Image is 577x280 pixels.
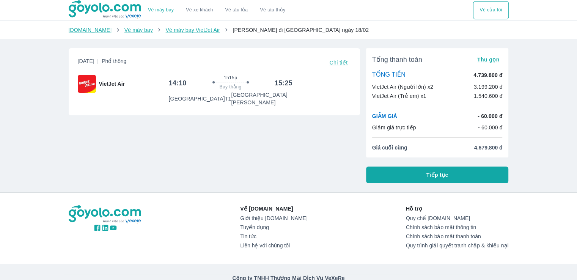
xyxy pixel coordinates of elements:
[240,233,307,239] a: Tin tức
[231,91,292,106] p: [GEOGRAPHIC_DATA][PERSON_NAME]
[372,144,407,151] span: Giá cuối cùng
[69,205,142,224] img: logo
[372,71,406,79] p: TỔNG TIỀN
[406,233,509,239] a: Chính sách bảo mật thanh toán
[169,79,187,88] h6: 14:10
[233,27,369,33] span: [PERSON_NAME] đi [GEOGRAPHIC_DATA] ngày 18/02
[329,60,347,66] span: Chi tiết
[99,80,125,88] span: VietJet Air
[124,27,153,33] a: Vé máy bay
[366,167,509,183] button: Tiếp tục
[69,27,112,33] a: [DOMAIN_NAME]
[224,75,237,81] span: 1h15p
[142,1,291,19] div: choose transportation mode
[372,55,422,64] span: Tổng thanh toán
[165,27,220,33] a: Vé máy bay VietJet Air
[240,205,307,212] p: Về [DOMAIN_NAME]
[406,242,509,249] a: Quy trình giải quyết tranh chấp & khiếu nại
[474,92,503,100] p: 1.540.600 đ
[78,57,127,68] span: [DATE]
[240,224,307,230] a: Tuyển dụng
[473,1,508,19] div: choose transportation mode
[478,112,502,120] p: - 60.000 đ
[275,79,292,88] h6: 15:25
[473,71,502,79] p: 4.739.800 đ
[69,26,509,34] nav: breadcrumb
[148,7,174,13] a: Vé máy bay
[477,57,500,63] span: Thu gọn
[326,57,351,68] button: Chi tiết
[406,215,509,221] a: Quy chế [DOMAIN_NAME]
[220,84,242,90] span: Bay thẳng
[406,205,509,212] p: Hỗ trợ
[474,83,503,91] p: 3.199.200 đ
[406,224,509,230] a: Chính sách bảo mật thông tin
[97,58,99,64] span: |
[474,54,503,65] button: Thu gọn
[372,112,397,120] p: GIẢM GIÁ
[219,1,254,19] a: Vé tàu lửa
[372,92,426,100] p: VietJet Air (Trẻ em) x1
[102,58,126,64] span: Phổ thông
[240,242,307,249] a: Liên hệ với chúng tôi
[473,1,508,19] button: Vé của tôi
[254,1,291,19] button: Vé tàu thủy
[426,171,448,179] span: Tiếp tục
[372,83,433,91] p: VietJet Air (Người lớn) x2
[474,144,503,151] span: 4.679.800 đ
[169,95,231,102] p: [GEOGRAPHIC_DATA] T1
[372,124,416,131] p: Giảm giá trực tiếp
[186,7,213,13] a: Vé xe khách
[240,215,307,221] a: Giới thiệu [DOMAIN_NAME]
[478,124,503,131] p: - 60.000 đ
